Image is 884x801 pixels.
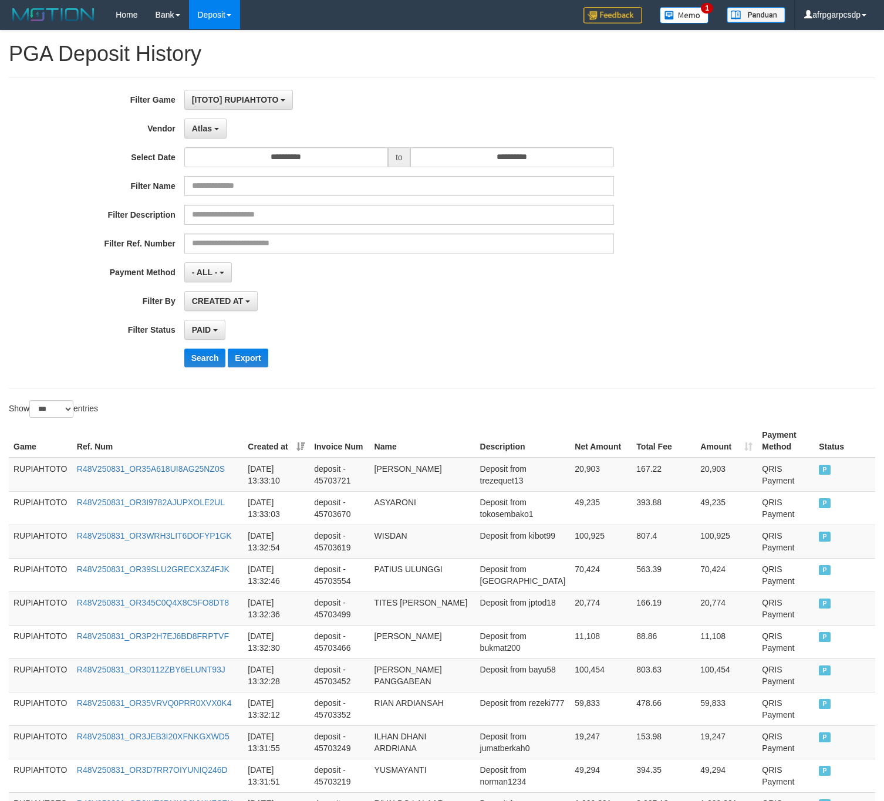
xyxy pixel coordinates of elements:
span: PAID [819,565,831,575]
td: QRIS Payment [757,458,814,492]
td: 49,294 [696,759,757,792]
select: Showentries [29,400,73,418]
td: 49,235 [570,491,632,525]
td: 167.22 [632,458,696,492]
td: 803.63 [632,658,696,692]
th: Amount: activate to sort column ascending [696,424,757,458]
span: - ALL - [192,268,218,277]
td: 49,235 [696,491,757,525]
th: Total Fee [632,424,696,458]
td: [DATE] 13:31:51 [243,759,309,792]
td: QRIS Payment [757,491,814,525]
span: PAID [819,465,831,475]
th: Status [814,424,875,458]
a: R48V250831_OR3JEB3I20XFNKGXWD5 [77,732,230,741]
td: ASYARONI [370,491,475,525]
td: 100,454 [570,658,632,692]
td: RUPIAHTOTO [9,625,72,658]
td: [PERSON_NAME] [370,458,475,492]
th: Payment Method [757,424,814,458]
td: YUSMAYANTI [370,759,475,792]
td: RUPIAHTOTO [9,458,72,492]
img: Button%20Memo.svg [660,7,709,23]
td: [DATE] 13:33:10 [243,458,309,492]
td: [DATE] 13:33:03 [243,491,309,525]
button: Search [184,349,226,367]
td: QRIS Payment [757,658,814,692]
td: 59,833 [696,692,757,725]
td: 11,108 [570,625,632,658]
td: [PERSON_NAME] PANGGABEAN [370,658,475,692]
td: deposit - 45703619 [309,525,369,558]
td: Deposit from rezeki777 [475,692,571,725]
td: deposit - 45703249 [309,725,369,759]
span: 1 [701,3,713,13]
td: 394.35 [632,759,696,792]
td: 19,247 [696,725,757,759]
th: Name [370,424,475,458]
td: deposit - 45703721 [309,458,369,492]
td: [DATE] 13:32:28 [243,658,309,692]
td: Deposit from trezequet13 [475,458,571,492]
td: [DATE] 13:32:30 [243,625,309,658]
td: WISDAN [370,525,475,558]
td: [DATE] 13:32:46 [243,558,309,592]
a: R48V250831_OR39SLU2GRECX3Z4FJK [77,565,230,574]
th: Net Amount [570,424,632,458]
span: PAID [819,498,831,508]
td: Deposit from tokosembako1 [475,491,571,525]
span: CREATED AT [192,296,244,306]
td: 59,833 [570,692,632,725]
button: CREATED AT [184,291,258,311]
th: Created at: activate to sort column ascending [243,424,309,458]
td: 19,247 [570,725,632,759]
td: [DATE] 13:32:54 [243,525,309,558]
td: QRIS Payment [757,525,814,558]
td: RUPIAHTOTO [9,725,72,759]
td: 20,903 [570,458,632,492]
span: [ITOTO] RUPIAHTOTO [192,95,279,104]
td: Deposit from norman1234 [475,759,571,792]
td: 100,925 [570,525,632,558]
td: Deposit from [GEOGRAPHIC_DATA] [475,558,571,592]
td: RUPIAHTOTO [9,658,72,692]
td: deposit - 45703352 [309,692,369,725]
td: Deposit from kibot99 [475,525,571,558]
td: 11,108 [696,625,757,658]
span: PAID [819,532,831,542]
td: [DATE] 13:31:55 [243,725,309,759]
td: ILHAN DHANI ARDRIANA [370,725,475,759]
a: R48V250831_OR3P2H7EJ6BD8FRPTVF [77,631,229,641]
th: Description [475,424,571,458]
button: PAID [184,320,225,340]
span: to [388,147,410,167]
td: 807.4 [632,525,696,558]
td: 88.86 [632,625,696,658]
td: 166.19 [632,592,696,625]
td: QRIS Payment [757,625,814,658]
td: RIAN ARDIANSAH [370,692,475,725]
h1: PGA Deposit History [9,42,875,66]
td: [DATE] 13:32:12 [243,692,309,725]
td: deposit - 45703554 [309,558,369,592]
span: PAID [819,766,831,776]
th: Invoice Num [309,424,369,458]
button: Atlas [184,119,227,138]
td: QRIS Payment [757,759,814,792]
a: R48V250831_OR3I9782AJUPXOLE2UL [77,498,225,507]
a: R48V250831_OR35VRVQ0PRR0XVX0K4 [77,698,232,708]
a: R48V250831_OR35A618UI8AG25NZ0S [77,464,225,474]
td: 20,774 [696,592,757,625]
td: RUPIAHTOTO [9,491,72,525]
a: R48V250831_OR30112ZBY6ELUNT93J [77,665,225,674]
td: Deposit from bukmat200 [475,625,571,658]
td: Deposit from bayu58 [475,658,571,692]
img: Feedback.jpg [583,7,642,23]
td: deposit - 45703219 [309,759,369,792]
td: 563.39 [632,558,696,592]
td: QRIS Payment [757,558,814,592]
td: [PERSON_NAME] [370,625,475,658]
td: PATIUS ULUNGGI [370,558,475,592]
td: 100,454 [696,658,757,692]
td: deposit - 45703499 [309,592,369,625]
